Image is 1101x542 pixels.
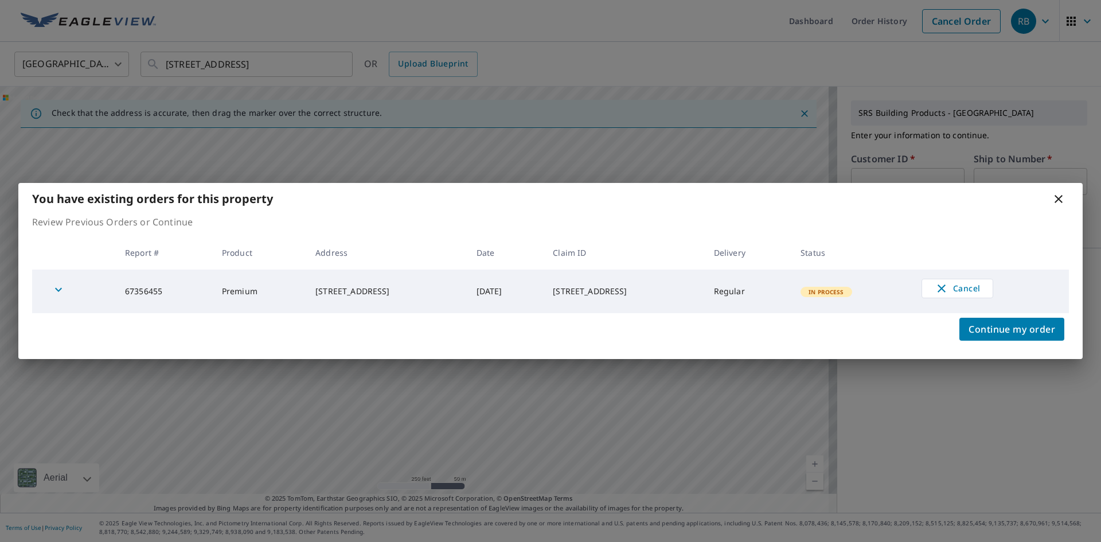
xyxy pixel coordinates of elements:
th: Status [791,236,912,270]
td: 67356455 [116,270,213,313]
span: Cancel [934,282,981,295]
th: Delivery [705,236,791,270]
th: Address [306,236,467,270]
td: [STREET_ADDRESS] [544,270,704,313]
th: Report # [116,236,213,270]
td: [DATE] [467,270,544,313]
button: Cancel [922,279,993,298]
td: Regular [705,270,791,313]
button: Continue my order [959,318,1064,341]
span: In Process [802,288,851,296]
p: Review Previous Orders or Continue [32,215,1069,229]
b: You have existing orders for this property [32,191,273,206]
td: Premium [213,270,306,313]
th: Product [213,236,306,270]
div: [STREET_ADDRESS] [315,286,458,297]
th: Date [467,236,544,270]
th: Claim ID [544,236,704,270]
span: Continue my order [969,321,1055,337]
